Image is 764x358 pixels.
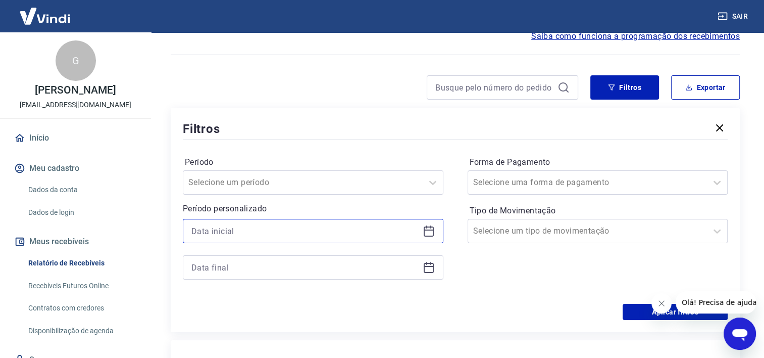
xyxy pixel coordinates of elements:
p: Período personalizado [183,203,443,215]
a: Recebíveis Futuros Online [24,276,139,296]
button: Filtros [590,75,659,100]
button: Meu cadastro [12,157,139,180]
label: Tipo de Movimentação [470,205,726,217]
button: Exportar [671,75,740,100]
p: [PERSON_NAME] [35,85,116,96]
span: Olá! Precisa de ajuda? [6,7,85,15]
img: Vindi [12,1,78,31]
button: Meus recebíveis [12,231,139,253]
input: Data final [191,260,419,275]
a: Disponibilização de agenda [24,321,139,341]
iframe: Fechar mensagem [651,293,672,314]
a: Relatório de Recebíveis [24,253,139,274]
p: [EMAIL_ADDRESS][DOMAIN_NAME] [20,100,131,110]
input: Data inicial [191,223,419,239]
iframe: Botão para abrir a janela de mensagens [724,318,756,350]
label: Forma de Pagamento [470,156,726,168]
label: Período [185,156,441,168]
button: Sair [716,7,752,26]
h5: Filtros [183,121,220,137]
input: Busque pelo número do pedido [435,80,553,95]
a: Início [12,127,139,149]
a: Dados de login [24,202,139,223]
a: Contratos com credores [24,298,139,319]
a: Saiba como funciona a programação dos recebimentos [531,30,740,42]
button: Aplicar filtros [623,304,728,320]
div: G [56,40,96,81]
iframe: Mensagem da empresa [676,291,756,314]
a: Dados da conta [24,180,139,200]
